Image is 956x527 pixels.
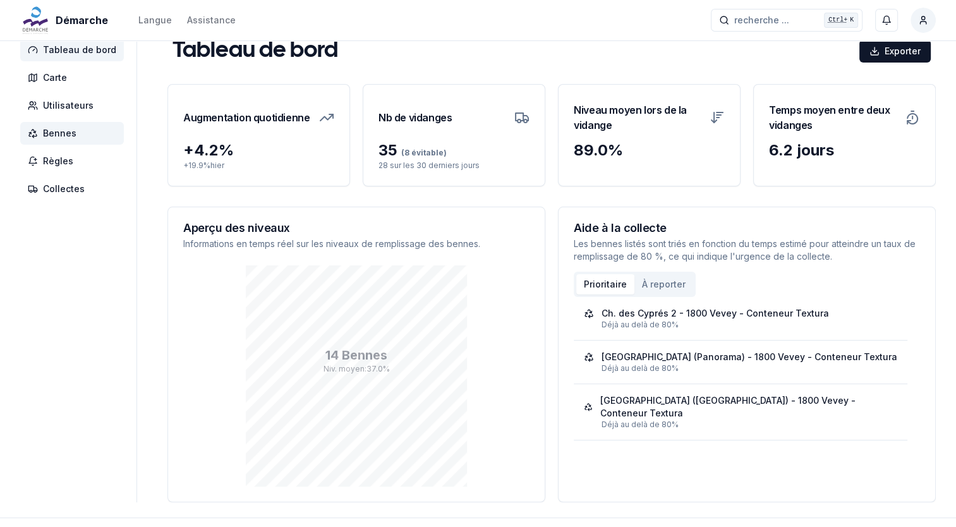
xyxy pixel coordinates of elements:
[138,14,172,27] div: Langue
[20,122,129,145] a: Bennes
[769,140,920,161] div: 6.2 jours
[183,140,334,161] div: + 4.2 %
[43,44,116,56] span: Tableau de bord
[734,14,789,27] span: recherche ...
[378,100,452,135] h3: Nb de vidanges
[574,140,725,161] div: 89.0 %
[584,307,897,330] a: Ch. des Cyprés 2 - 1800 Vevey - Conteneur TexturaDéjà au delà de 80%
[43,155,73,167] span: Règles
[20,94,129,117] a: Utilisateurs
[859,40,931,63] button: Exporter
[769,100,897,135] h3: Temps moyen entre deux vidanges
[574,222,920,234] h3: Aide à la collecte
[602,307,829,320] div: Ch. des Cyprés 2 - 1800 Vevey - Conteneur Textura
[378,140,529,161] div: 35
[183,100,310,135] h3: Augmentation quotidienne
[397,148,447,157] span: (8 évitable)
[138,13,172,28] button: Langue
[602,351,897,363] div: [GEOGRAPHIC_DATA] (Panorama) - 1800 Vevey - Conteneur Textura
[602,420,897,430] div: Déjà au delà de 80%
[43,99,94,112] span: Utilisateurs
[576,274,634,294] button: Prioritaire
[711,9,862,32] button: recherche ...Ctrl+K
[20,66,129,89] a: Carte
[43,71,67,84] span: Carte
[43,183,85,195] span: Collectes
[56,13,108,28] span: Démarche
[584,394,897,430] a: [GEOGRAPHIC_DATA] ([GEOGRAPHIC_DATA]) - 1800 Vevey - Conteneur TexturaDéjà au delà de 80%
[183,161,334,171] p: + 19.9 % hier
[20,13,113,28] a: Démarche
[574,238,920,263] p: Les bennes listés sont triés en fonction du temps estimé pour atteindre un taux de remplissage de...
[20,178,129,200] a: Collectes
[602,363,897,373] div: Déjà au delà de 80%
[602,320,897,330] div: Déjà au delà de 80%
[172,39,338,64] h1: Tableau de bord
[20,5,51,35] img: Démarche Logo
[187,13,236,28] a: Assistance
[634,274,693,294] button: À reporter
[584,351,897,373] a: [GEOGRAPHIC_DATA] (Panorama) - 1800 Vevey - Conteneur TexturaDéjà au delà de 80%
[43,127,76,140] span: Bennes
[574,100,702,135] h3: Niveau moyen lors de la vidange
[183,238,529,250] p: Informations en temps réel sur les niveaux de remplissage des bennes.
[183,222,529,234] h3: Aperçu des niveaux
[20,150,129,173] a: Règles
[600,394,897,420] div: [GEOGRAPHIC_DATA] ([GEOGRAPHIC_DATA]) - 1800 Vevey - Conteneur Textura
[378,161,529,171] p: 28 sur les 30 derniers jours
[20,39,129,61] a: Tableau de bord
